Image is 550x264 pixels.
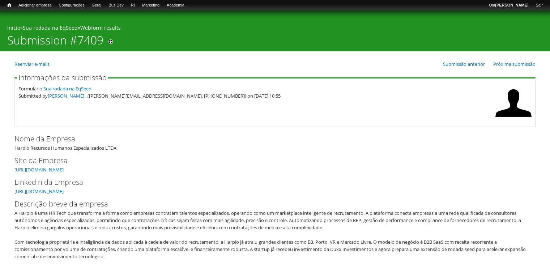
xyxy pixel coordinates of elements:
div: Harpio Recursos Humanos Especializados LTDA [14,133,536,152]
a: Webform results [80,24,121,31]
a: Submissão anterior [443,61,485,67]
a: Reenviar e-mails [14,61,50,67]
span: Início [7,3,11,8]
a: RI [127,2,138,9]
a: Geral [88,2,105,9]
legend: Informações da submissão [17,74,108,81]
a: Sua rodada na EqSeed [43,85,91,92]
a: Adicionar empresa [15,2,55,9]
a: [URL][DOMAIN_NAME] [14,166,64,173]
a: Olá[PERSON_NAME] [485,2,532,9]
a: [PERSON_NAME]... [48,93,88,99]
label: LinkedIn da Empresa [14,177,524,188]
a: Bus Dev [105,2,127,9]
div: Formulário: [18,85,492,92]
a: Início [7,24,20,31]
a: Próxima submissão [493,61,536,67]
a: Sair [532,2,546,9]
div: A Harpio é uma HR Tech que transforma a forma como empresas contratam talentos especializados, op... [14,209,531,260]
a: Início [4,2,15,9]
a: Ver perfil do usuário. [495,116,532,123]
div: » » [7,24,543,33]
a: [URL][DOMAIN_NAME] [14,188,64,195]
label: Nome da Empresa [14,133,524,144]
a: Academia [163,2,188,9]
strong: [PERSON_NAME] [495,3,528,7]
div: Submitted by ([PERSON_NAME][EMAIL_ADDRESS][DOMAIN_NAME], [PHONE_NUMBER]) on [DATE] 10:55 [18,92,492,99]
a: Configurações [55,2,88,9]
a: Marketing [138,2,163,9]
h1: Submission #7409 [7,33,103,51]
label: Descrição breve da empresa [14,199,524,209]
a: Sua rodada na EqSeed [23,24,78,31]
img: Foto de Ricardo Marques Barcelos [495,85,532,121]
label: Site da Empresa [14,155,524,166]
